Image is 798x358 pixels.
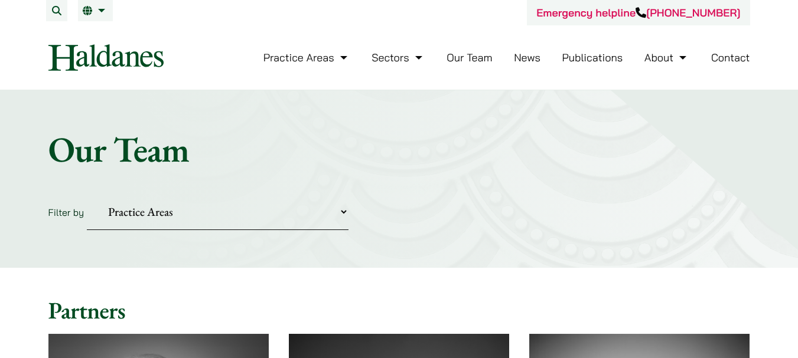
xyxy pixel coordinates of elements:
a: Publications [562,51,623,64]
a: EN [83,6,108,15]
label: Filter by [48,206,84,218]
a: News [514,51,540,64]
h1: Our Team [48,128,750,170]
img: Logo of Haldanes [48,44,164,71]
h2: Partners [48,296,750,324]
a: About [644,51,689,64]
a: Practice Areas [263,51,350,64]
a: Emergency helpline[PHONE_NUMBER] [536,6,740,19]
a: Sectors [372,51,425,64]
a: Our Team [447,51,492,64]
a: Contact [711,51,750,64]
